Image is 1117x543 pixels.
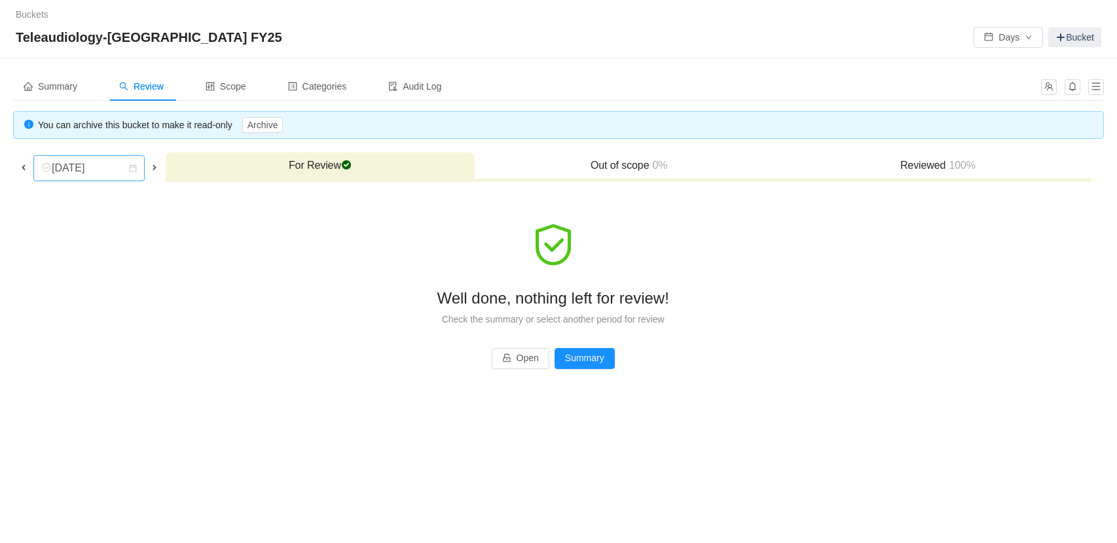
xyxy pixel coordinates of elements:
[481,159,777,172] h3: Out of scope
[41,156,98,181] div: [DATE]
[288,82,297,91] i: icon: profile
[242,117,284,133] button: Archive
[172,159,468,172] h3: For Review
[24,81,77,92] span: Summary
[38,120,283,130] span: You can archive this bucket to make it read-only
[206,82,215,91] i: icon: control
[388,81,441,92] span: Audit Log
[206,81,246,92] span: Scope
[24,120,33,129] i: icon: info-circle
[41,162,52,173] i: icon: safety
[1088,79,1104,95] button: icon: menu
[530,221,577,268] i: icon: safety
[119,81,164,92] span: Review
[555,353,615,363] a: Summary
[35,312,1071,326] div: Check the summary or select another period for review
[16,9,48,20] a: Buckets
[288,81,347,92] span: Categories
[1065,79,1080,95] button: icon: bell
[974,27,1043,48] button: icon: calendarDaysicon: down
[24,82,33,91] i: icon: home
[492,348,549,369] button: icon: unlockOpen
[35,284,1071,312] div: Well done, nothing left for review!
[388,82,397,91] i: icon: audit
[119,82,128,91] i: icon: search
[945,160,976,171] span: 100%
[129,164,137,173] i: icon: calendar
[16,27,290,48] span: Teleaudiology-[GEOGRAPHIC_DATA] FY25
[555,348,615,369] button: Summary
[790,159,1086,172] h3: Reviewed
[1048,27,1101,47] a: Bucket
[649,160,667,171] span: 0%
[341,160,352,170] span: checked
[1041,79,1057,95] button: icon: team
